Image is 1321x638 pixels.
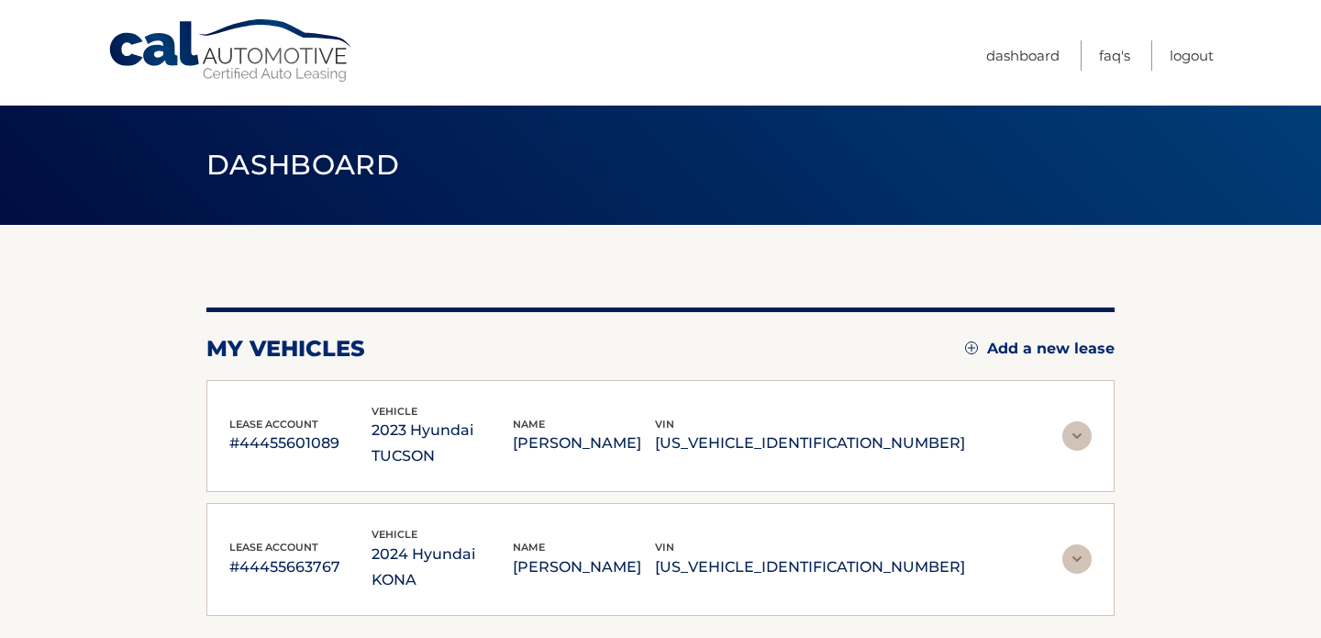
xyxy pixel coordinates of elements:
[513,418,545,431] span: name
[655,541,674,554] span: vin
[206,335,365,363] h2: my vehicles
[372,405,417,418] span: vehicle
[965,341,978,354] img: add.svg
[372,418,514,469] p: 2023 Hyundai TUCSON
[513,431,655,456] p: [PERSON_NAME]
[107,18,355,84] a: Cal Automotive
[655,431,965,456] p: [US_VEHICLE_IDENTIFICATION_NUMBER]
[372,528,417,541] span: vehicle
[229,554,372,580] p: #44455663767
[229,541,318,554] span: lease account
[1099,40,1130,71] a: FAQ's
[372,542,514,593] p: 2024 Hyundai KONA
[206,148,399,182] span: Dashboard
[1062,544,1092,574] img: accordion-rest.svg
[965,340,1115,358] a: Add a new lease
[1062,421,1092,451] img: accordion-rest.svg
[229,418,318,431] span: lease account
[513,541,545,554] span: name
[229,431,372,456] p: #44455601089
[1170,40,1214,71] a: Logout
[513,554,655,580] p: [PERSON_NAME]
[986,40,1060,71] a: Dashboard
[655,554,965,580] p: [US_VEHICLE_IDENTIFICATION_NUMBER]
[655,418,674,431] span: vin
